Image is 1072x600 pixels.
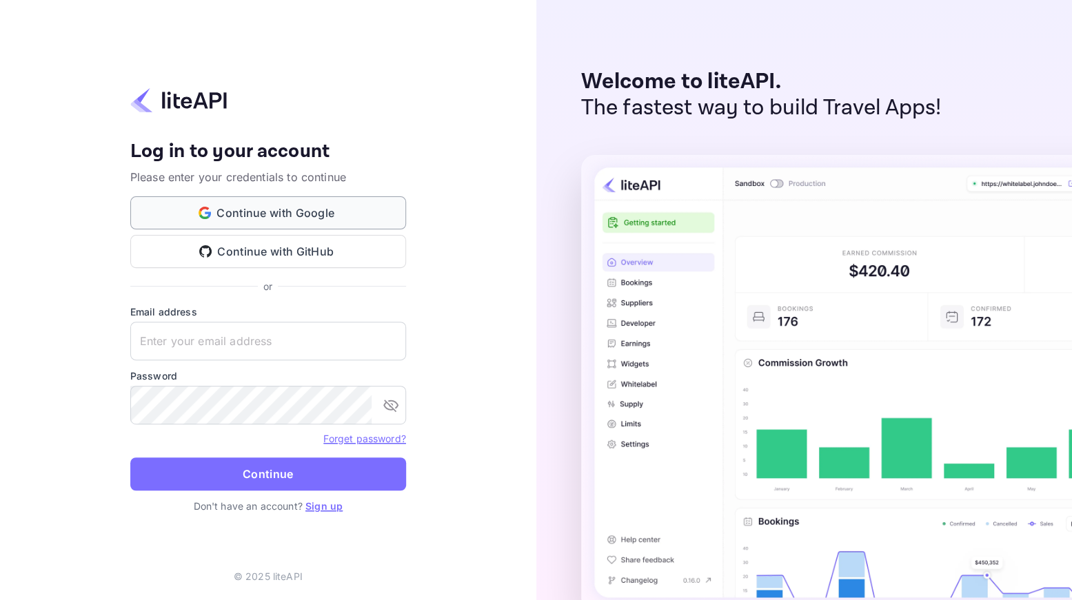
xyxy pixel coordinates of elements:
[581,95,942,121] p: The fastest way to build Travel Apps!
[130,87,227,114] img: liteapi
[581,69,942,95] p: Welcome to liteAPI.
[130,169,406,185] p: Please enter your credentials to continue
[130,322,406,360] input: Enter your email address
[130,235,406,268] button: Continue with GitHub
[130,196,406,229] button: Continue with Google
[130,140,406,164] h4: Log in to your account
[130,304,406,319] label: Email address
[377,391,405,419] button: toggle password visibility
[130,499,406,513] p: Don't have an account?
[305,500,343,512] a: Sign up
[130,369,406,383] label: Password
[323,431,405,445] a: Forget password?
[234,569,303,583] p: © 2025 liteAPI
[323,433,405,444] a: Forget password?
[130,457,406,490] button: Continue
[263,279,272,293] p: or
